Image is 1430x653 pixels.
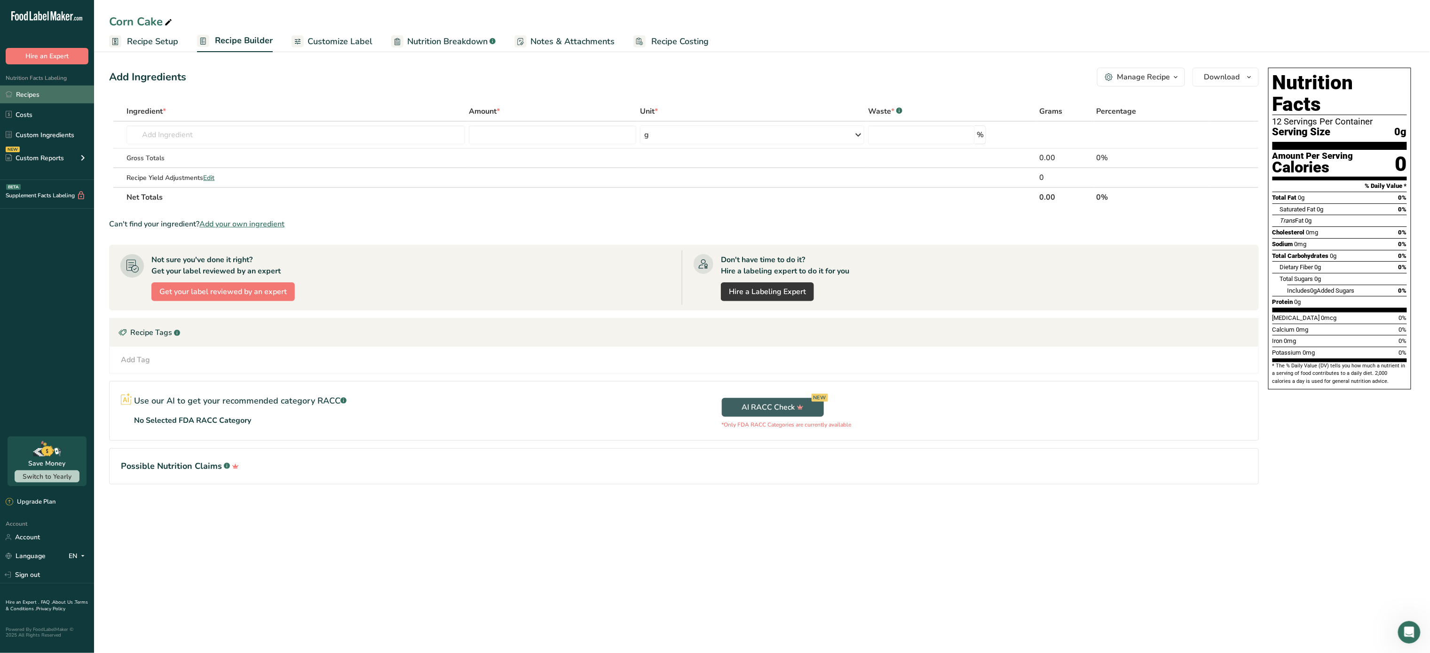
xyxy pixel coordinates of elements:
button: Switch to Yearly [15,470,79,482]
a: Notes & Attachments [514,31,615,52]
span: 0% [1398,264,1407,271]
p: Use our AI to get your recommended category RACC [134,395,347,407]
span: Protein [1272,298,1293,305]
span: Grams [1039,106,1062,117]
div: Add Tag [121,354,150,365]
button: Download [1193,68,1259,86]
span: 0g [1315,275,1321,282]
a: Privacy Policy [36,606,65,612]
div: 12 Servings Per Container [1272,117,1407,126]
section: % Daily Value * [1272,180,1407,192]
span: 0mg [1284,337,1296,344]
span: 0% [1398,241,1407,248]
div: Don't have time to do it? Hire a labeling expert to do it for you [721,254,849,277]
div: Save Money [29,459,66,468]
a: Customize Label [292,31,372,52]
span: Download [1204,71,1240,83]
span: Percentage [1097,106,1137,117]
div: Custom Reports [6,153,64,163]
a: Recipe Costing [633,31,709,52]
span: 0g [1315,264,1321,271]
span: Add your own ingredient [199,218,284,230]
th: 0% [1095,187,1209,207]
span: Total Sugars [1280,275,1313,282]
div: Powered By FoodLabelMaker © 2025 All Rights Reserved [6,627,88,638]
span: Nutrition Breakdown [407,35,488,48]
span: Customize Label [308,35,372,48]
p: No Selected FDA RACC Category [134,415,251,426]
a: About Us . [52,599,75,606]
div: Upgrade Plan [6,498,55,507]
div: NEW [812,394,828,402]
span: 0g [1295,298,1301,305]
span: 0% [1399,314,1407,321]
span: Includes Added Sugars [1288,287,1355,294]
span: Get your label reviewed by an expert [159,286,287,297]
span: 0mg [1303,349,1315,356]
a: Nutrition Breakdown [391,31,496,52]
span: Ingredient [126,106,166,117]
span: Switch to Yearly [23,472,71,481]
h1: Possible Nutrition Claims [121,460,1247,473]
button: Get your label reviewed by an expert [151,282,295,301]
div: Calories [1272,161,1353,174]
span: 0% [1398,194,1407,201]
a: Recipe Setup [109,31,178,52]
button: Manage Recipe [1097,68,1185,86]
span: Calcium [1272,326,1295,333]
span: 0mg [1306,229,1319,236]
span: Fat [1280,217,1304,224]
button: Hire an Expert [6,48,88,64]
a: FAQ . [41,599,52,606]
div: Add Ingredients [109,70,186,85]
div: 0 [1039,172,1093,183]
section: * The % Daily Value (DV) tells you how much a nutrient in a serving of food contributes to a dail... [1272,362,1407,385]
th: 0.00 [1037,187,1095,207]
span: Recipe Costing [651,35,709,48]
span: 0% [1399,337,1407,344]
div: 0% [1097,152,1207,163]
div: BETA [6,184,21,190]
span: 0mcg [1321,314,1337,321]
div: 0 [1395,152,1407,177]
div: Amount Per Serving [1272,152,1353,161]
span: Recipe Builder [215,34,273,47]
a: Hire an Expert . [6,599,39,606]
div: NEW [6,147,20,152]
input: Add Ingredient [126,125,465,144]
div: Recipe Yield Adjustments [126,173,465,183]
th: Net Totals [125,187,1037,207]
div: Can't find your ingredient? [109,218,1259,230]
span: 0% [1399,349,1407,356]
span: 0g [1395,126,1407,138]
a: Language [6,548,46,564]
span: Unit [640,106,658,117]
div: 0.00 [1039,152,1093,163]
p: *Only FDA RACC Categories are currently available [722,420,852,429]
div: Manage Recipe [1117,71,1170,83]
span: [MEDICAL_DATA] [1272,314,1320,321]
iframe: Intercom live chat [1398,621,1421,644]
span: Recipe Setup [127,35,178,48]
a: Terms & Conditions . [6,599,88,612]
span: 0g [1298,194,1305,201]
h1: Nutrition Facts [1272,72,1407,115]
span: 0mg [1295,241,1307,248]
div: Corn Cake [109,13,174,30]
span: 0mg [1296,326,1309,333]
span: Cholesterol [1272,229,1305,236]
span: 0% [1398,287,1407,294]
span: Total Fat [1272,194,1297,201]
span: 0% [1399,326,1407,333]
a: Recipe Builder [197,30,273,53]
span: Serving Size [1272,126,1331,138]
span: 0% [1398,252,1407,259]
i: Trans [1280,217,1296,224]
div: Gross Totals [126,153,465,163]
a: Hire a Labeling Expert [721,282,814,301]
span: 0% [1398,229,1407,236]
span: Total Carbohydrates [1272,252,1329,259]
span: 0g [1317,206,1324,213]
div: Waste [868,106,902,117]
span: 0g [1305,217,1312,224]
